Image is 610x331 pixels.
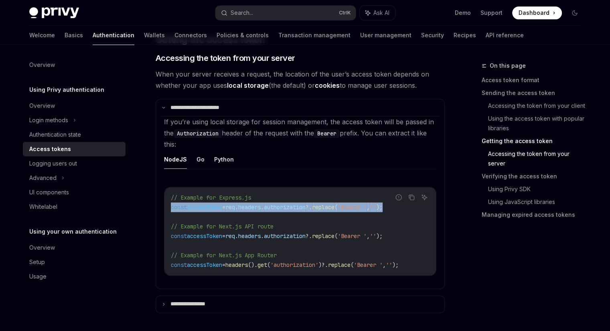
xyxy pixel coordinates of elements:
[156,52,295,64] span: Accessing the token from your server
[187,204,222,211] span: accessToken
[29,60,55,70] div: Overview
[235,232,238,240] span: .
[29,227,117,236] h5: Using your own authentication
[334,204,338,211] span: (
[29,188,69,197] div: UI components
[315,81,340,89] strong: cookies
[488,99,588,112] a: Accessing the token from your client
[270,261,318,268] span: 'authorization'
[278,26,351,45] a: Transaction management
[264,232,306,240] span: authorization
[314,129,340,138] code: Bearer
[376,232,383,240] span: );
[338,232,367,240] span: 'Bearer '
[29,115,68,125] div: Login methods
[312,204,334,211] span: replace
[23,142,126,156] a: Access tokens
[231,8,253,18] div: Search...
[360,26,411,45] a: User management
[23,58,126,72] a: Overview
[482,87,588,99] a: Sending the access token
[257,261,267,268] span: get
[383,261,386,268] span: ,
[367,232,370,240] span: ,
[419,192,430,202] button: Ask AI
[482,170,588,183] a: Verifying the access token
[367,204,370,211] span: ,
[225,261,248,268] span: headers
[370,232,376,240] span: ''
[482,208,588,221] a: Managing expired access tokens
[217,26,269,45] a: Policies & controls
[328,261,351,268] span: replace
[215,6,356,20] button: Search...CtrlK
[171,261,187,268] span: const
[306,232,312,240] span: ?.
[376,204,383,211] span: );
[174,129,222,138] code: Authorization
[174,26,207,45] a: Connectors
[238,232,261,240] span: headers
[144,26,165,45] a: Wallets
[23,269,126,284] a: Usage
[187,232,222,240] span: accessToken
[490,61,526,71] span: On this page
[338,204,367,211] span: 'Bearer '
[222,204,225,211] span: =
[29,202,57,212] div: Whitelabel
[23,156,126,171] a: Logging users out
[370,204,376,211] span: ''
[222,232,225,240] span: =
[23,185,126,200] a: UI components
[156,69,445,91] span: When your server receives a request, the location of the user’s access token depends on whether y...
[171,223,274,230] span: // Example for Next.js API route
[393,192,404,202] button: Report incorrect code
[29,144,71,154] div: Access tokens
[488,112,588,135] a: Using the access token with popular libraries
[227,81,269,89] strong: local storage
[334,232,338,240] span: (
[351,261,354,268] span: (
[454,26,476,45] a: Recipes
[225,232,235,240] span: req
[238,204,261,211] span: headers
[23,200,126,214] a: Whitelabel
[23,99,126,113] a: Overview
[421,26,444,45] a: Security
[29,243,55,252] div: Overview
[482,74,588,87] a: Access token format
[93,26,134,45] a: Authentication
[488,183,588,196] a: Using Privy SDK
[225,204,235,211] span: req
[318,261,328,268] span: )?.
[264,204,306,211] span: authorization
[171,194,251,201] span: // Example for Express.js
[222,261,225,268] span: =
[306,204,312,211] span: ?.
[568,6,581,19] button: Toggle dark mode
[29,101,55,111] div: Overview
[29,272,47,281] div: Usage
[267,261,270,268] span: (
[406,192,417,202] button: Copy the contents from the code block
[23,255,126,269] a: Setup
[197,150,205,169] button: Go
[392,261,399,268] span: );
[187,261,222,268] span: accessToken
[386,261,392,268] span: ''
[488,147,588,170] a: Accessing the token from your server
[23,240,126,255] a: Overview
[171,252,277,259] span: // Example for Next.js App Router
[29,173,57,183] div: Advanced
[354,261,383,268] span: 'Bearer '
[29,130,81,139] div: Authentication state
[486,26,524,45] a: API reference
[214,150,234,169] button: Python
[480,9,503,17] a: Support
[164,150,187,169] button: NodeJS
[360,6,395,20] button: Ask AI
[519,9,549,17] span: Dashboard
[455,9,471,17] a: Demo
[171,204,187,211] span: const
[29,26,55,45] a: Welcome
